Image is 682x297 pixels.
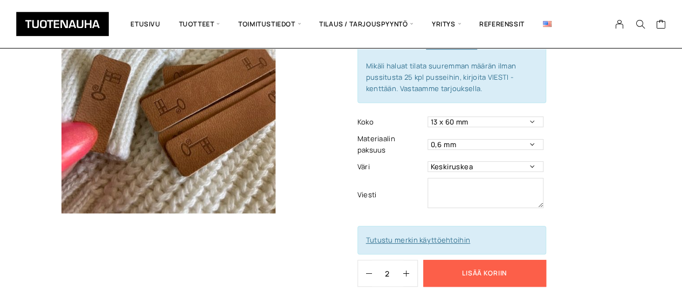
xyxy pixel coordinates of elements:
[121,8,169,40] a: Etusivu
[357,189,425,201] label: Viesti
[310,8,423,40] span: Tilaus / Tarjouspyyntö
[423,260,546,287] button: Lisää koriin
[357,133,425,156] label: Materiaalin paksuus
[170,8,229,40] span: Tuotteet
[470,8,534,40] a: Referenssit
[609,19,630,29] a: My Account
[16,12,109,36] img: Tuotenauha Oy
[366,27,538,93] span: 25 kpl/ pussi Mikäli haluat tilata suuremman määrän ilman pussitusta 25 kpl pusseihin, kirjoita V...
[357,116,425,128] label: Koko
[372,260,403,286] input: Määrä
[357,161,425,172] label: Väri
[656,19,666,32] a: Cart
[366,235,470,245] a: Tutustu merkin käyttöehtoihin
[543,21,552,27] img: English
[423,8,470,40] span: Yritys
[630,19,650,29] button: Search
[229,8,310,40] span: Toimitustiedot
